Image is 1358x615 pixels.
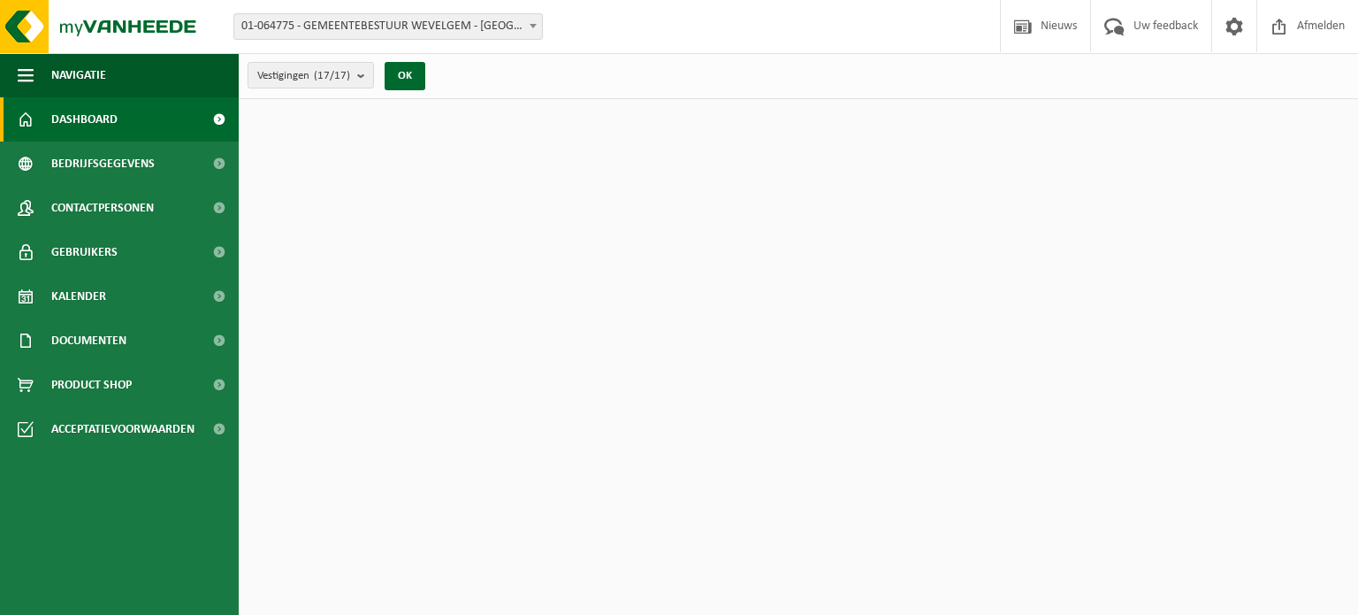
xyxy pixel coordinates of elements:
count: (17/17) [314,70,350,81]
button: Vestigingen(17/17) [248,62,374,88]
span: Product Shop [51,363,132,407]
span: Gebruikers [51,230,118,274]
span: 01-064775 - GEMEENTEBESTUUR WEVELGEM - WEVELGEM [233,13,543,40]
span: 01-064775 - GEMEENTEBESTUUR WEVELGEM - WEVELGEM [234,14,542,39]
button: OK [385,62,425,90]
span: Documenten [51,319,126,363]
span: Acceptatievoorwaarden [51,407,195,451]
span: Bedrijfsgegevens [51,142,155,186]
span: Contactpersonen [51,186,154,230]
span: Dashboard [51,97,118,142]
span: Navigatie [51,53,106,97]
span: Vestigingen [257,63,350,89]
span: Kalender [51,274,106,319]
